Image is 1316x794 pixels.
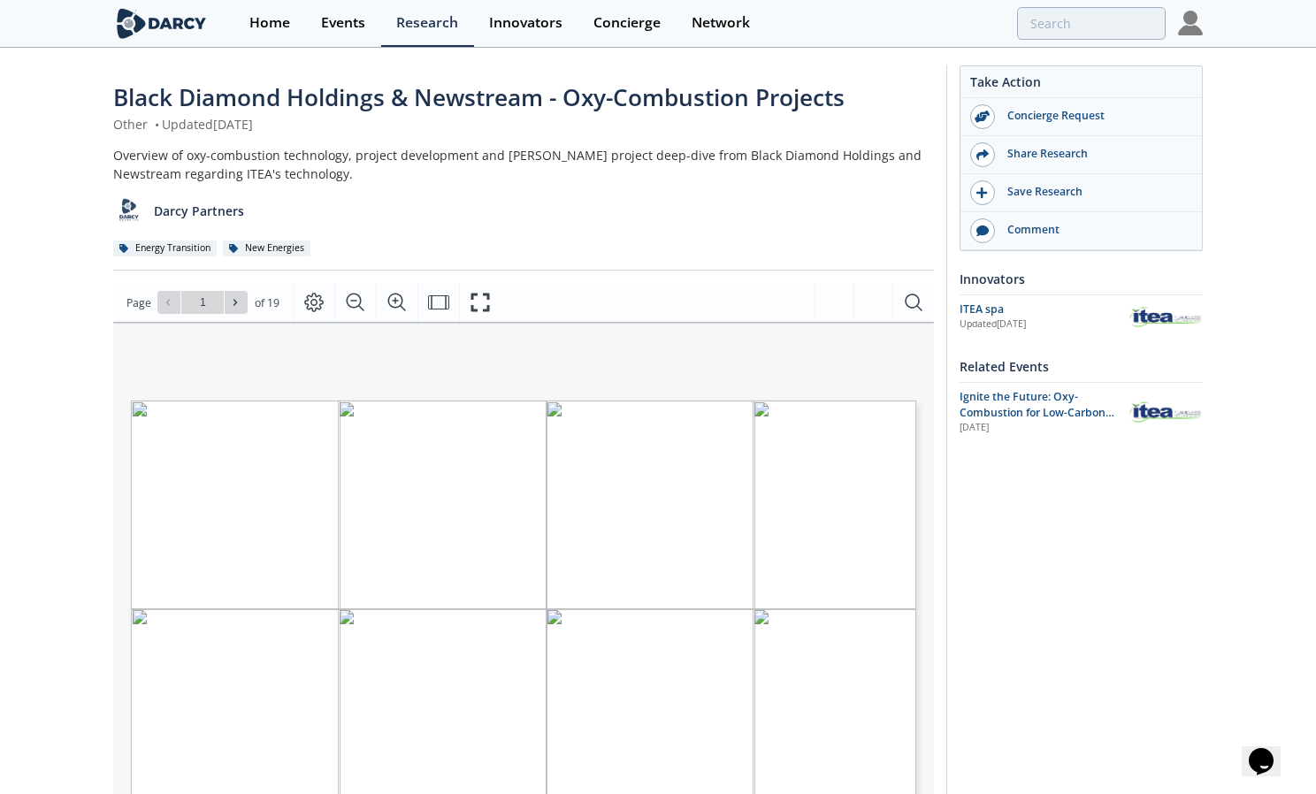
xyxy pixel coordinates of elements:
div: Other Updated [DATE] [113,115,934,134]
input: Advanced Search [1017,7,1166,40]
p: Darcy Partners [154,202,244,220]
div: ITEA spa [960,302,1129,317]
div: Innovators [960,263,1203,294]
div: Innovators [489,16,562,30]
img: logo-wide.svg [113,8,210,39]
div: Events [321,16,365,30]
div: [DATE] [960,421,1116,435]
iframe: chat widget [1242,723,1298,776]
div: Concierge Request [995,108,1193,124]
div: Save Research [995,184,1193,200]
div: Updated [DATE] [960,317,1129,332]
div: Overview of oxy-combustion technology, project development and [PERSON_NAME] project deep-dive fr... [113,146,934,183]
span: • [151,116,162,133]
span: Ignite the Future: Oxy-Combustion for Low-Carbon Power [960,389,1114,437]
div: Take Action [960,73,1202,98]
div: Research [396,16,458,30]
img: ITEA spa [1129,304,1203,330]
div: Related Events [960,351,1203,382]
div: Comment [995,222,1193,238]
div: Concierge [593,16,661,30]
div: Energy Transition [113,240,217,256]
div: New Energies [223,240,310,256]
a: ITEA spa Updated[DATE] ITEA spa [960,302,1203,332]
a: Ignite the Future: Oxy-Combustion for Low-Carbon Power [DATE] ITEA spa [960,389,1203,436]
div: Share Research [995,146,1193,162]
div: Network [692,16,750,30]
span: Black Diamond Holdings & Newstream - Oxy-Combustion Projects [113,81,845,113]
img: Profile [1178,11,1203,35]
div: Home [249,16,290,30]
img: ITEA spa [1129,399,1203,424]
